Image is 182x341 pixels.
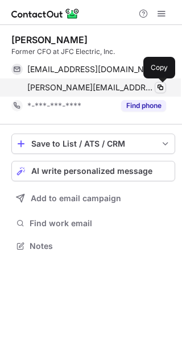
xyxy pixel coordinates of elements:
button: Find work email [11,215,175,231]
span: Add to email campaign [31,194,121,203]
button: Add to email campaign [11,188,175,209]
button: save-profile-one-click [11,134,175,154]
span: [PERSON_NAME][EMAIL_ADDRESS][DOMAIN_NAME] [27,82,154,93]
span: AI write personalized message [31,167,152,176]
span: Find work email [30,218,171,228]
button: AI write personalized message [11,161,175,181]
img: ContactOut v5.3.10 [11,7,80,20]
button: Reveal Button [121,100,166,111]
button: Notes [11,238,175,254]
div: [PERSON_NAME] [11,34,88,45]
div: Save to List / ATS / CRM [31,139,155,148]
span: Notes [30,241,171,251]
div: Former CFO at JFC Electric, Inc. [11,47,175,57]
span: [EMAIL_ADDRESS][DOMAIN_NAME] [27,64,158,74]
